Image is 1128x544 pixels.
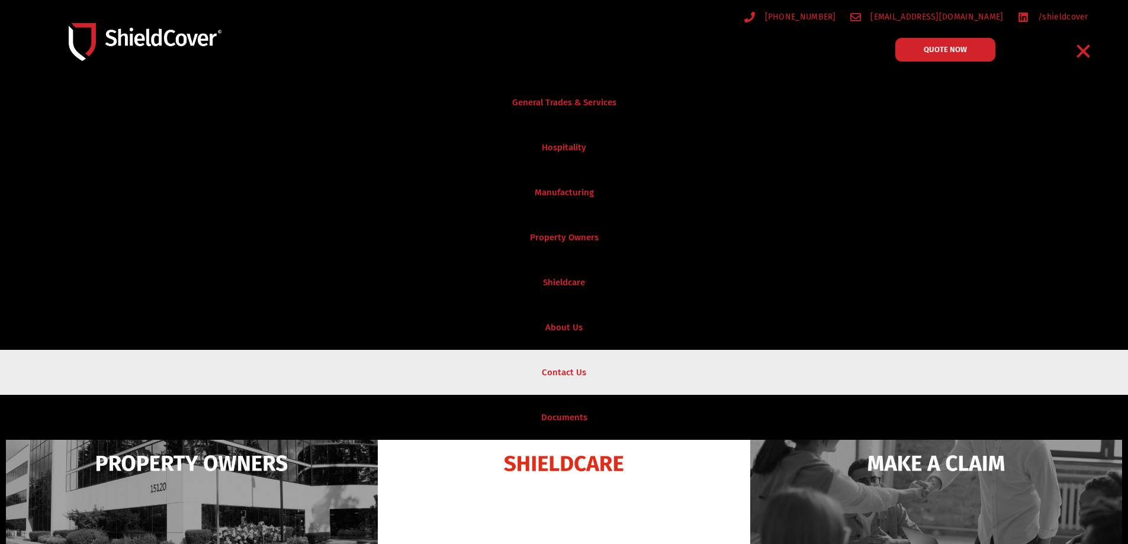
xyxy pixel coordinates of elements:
a: [PHONE_NUMBER] [744,9,836,24]
img: Shield-Cover-Underwriting-Australia-logo-full [69,23,221,60]
a: /shieldcover [1018,9,1088,24]
div: Menu Toggle [1070,37,1098,65]
span: [PHONE_NUMBER] [762,9,836,24]
a: [EMAIL_ADDRESS][DOMAIN_NAME] [850,9,1004,24]
iframe: LiveChat chat widget [896,121,1128,544]
span: [EMAIL_ADDRESS][DOMAIN_NAME] [867,9,1003,24]
span: /shieldcover [1035,9,1088,24]
a: QUOTE NOW [895,38,995,62]
span: QUOTE NOW [924,46,967,53]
